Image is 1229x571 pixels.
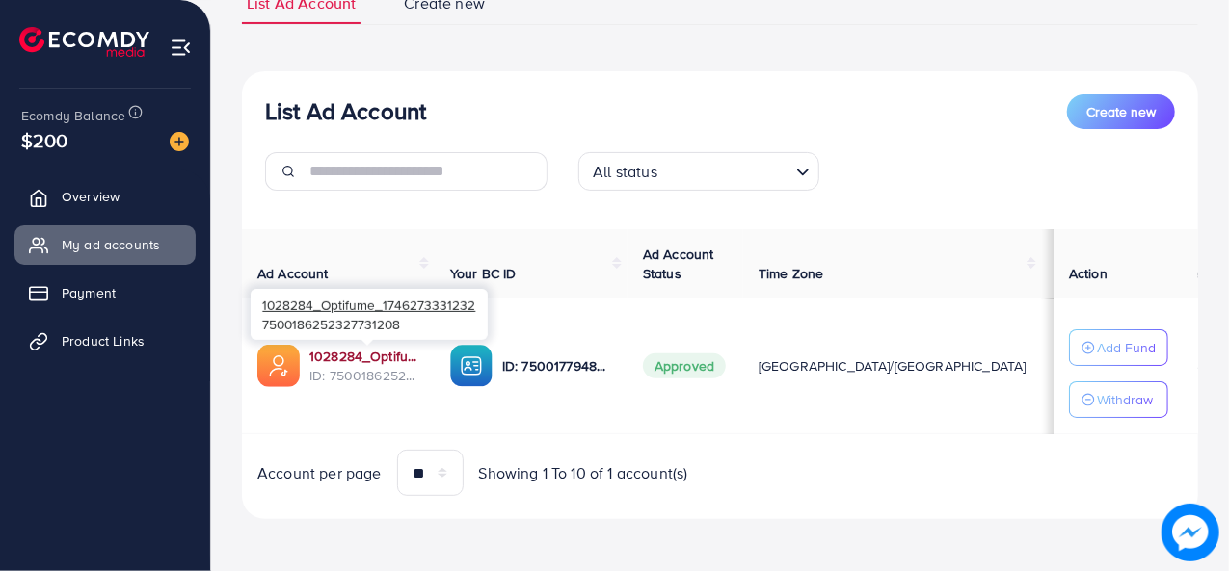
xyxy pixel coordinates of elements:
[589,158,661,186] span: All status
[14,177,196,216] a: Overview
[759,356,1027,376] span: [GEOGRAPHIC_DATA]/[GEOGRAPHIC_DATA]
[257,345,300,387] img: ic-ads-acc.e4c84228.svg
[257,264,329,283] span: Ad Account
[14,322,196,360] a: Product Links
[251,289,488,340] div: 7500186252327731208
[1069,329,1168,366] button: Add Fund
[643,353,726,378] span: Approved
[1069,381,1168,418] button: Withdraw
[1162,504,1219,561] img: image
[663,154,788,186] input: Search for option
[450,345,493,387] img: ic-ba-acc.ded83a64.svg
[1086,102,1156,121] span: Create new
[262,296,475,314] span: 1028284_Optifume_1746273331232
[759,264,823,283] span: Time Zone
[1067,94,1175,129] button: Create new
[450,264,517,283] span: Your BC ID
[309,366,419,385] span: ID: 7500186252327731208
[265,97,426,125] h3: List Ad Account
[1069,264,1108,283] span: Action
[62,331,145,350] span: Product Links
[479,462,688,484] span: Showing 1 To 10 of 1 account(s)
[170,132,189,151] img: image
[21,126,68,154] span: $200
[21,106,125,125] span: Ecomdy Balance
[1097,388,1153,411] p: Withdraw
[309,347,419,366] a: 1028284_Optifume_1746273331232
[62,283,116,302] span: Payment
[643,245,714,283] span: Ad Account Status
[578,152,819,191] div: Search for option
[19,27,149,57] img: logo
[14,273,196,312] a: Payment
[62,187,120,206] span: Overview
[62,235,160,254] span: My ad accounts
[170,37,192,59] img: menu
[14,225,196,264] a: My ad accounts
[1097,336,1156,359] p: Add Fund
[257,462,382,484] span: Account per page
[502,354,612,377] p: ID: 7500177948360687624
